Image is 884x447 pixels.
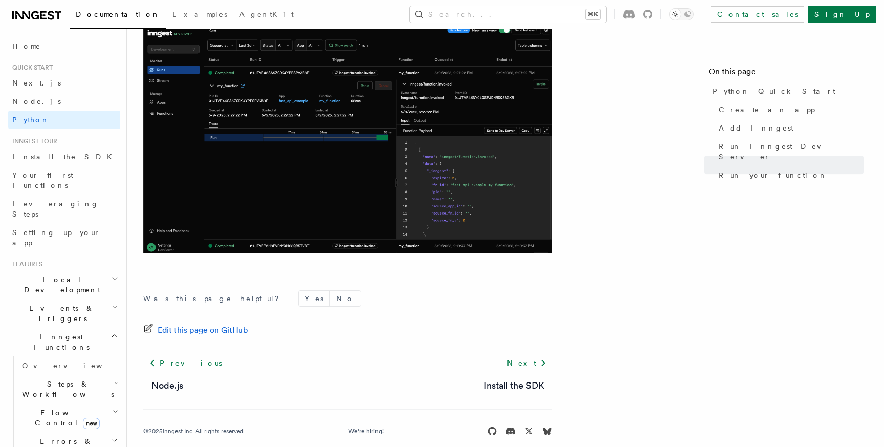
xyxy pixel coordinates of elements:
[715,137,864,166] a: Run Inngest Dev Server
[143,354,228,372] a: Previous
[719,123,793,133] span: Add Inngest
[18,356,120,375] a: Overview
[143,23,552,253] img: quick-start-run.png
[70,3,166,29] a: Documentation
[8,270,120,299] button: Local Development
[484,378,544,393] a: Install the SDK
[299,291,329,306] button: Yes
[8,37,120,55] a: Home
[669,8,694,20] button: Toggle dark mode
[239,10,294,18] span: AgentKit
[586,9,600,19] kbd: ⌘K
[8,147,120,166] a: Install the SDK
[22,361,127,370] span: Overview
[8,137,57,145] span: Inngest tour
[18,408,113,428] span: Flow Control
[76,10,160,18] span: Documentation
[83,418,100,429] span: new
[8,223,120,252] a: Setting up your app
[501,354,552,372] a: Next
[410,6,606,23] button: Search...⌘K
[330,291,361,306] button: No
[719,170,827,180] span: Run your function
[808,6,876,23] a: Sign Up
[709,82,864,100] a: Python Quick Start
[12,228,100,247] span: Setting up your app
[715,100,864,119] a: Create an app
[8,303,112,324] span: Events & Triggers
[8,166,120,195] a: Your first Functions
[8,260,42,268] span: Features
[711,6,804,23] a: Contact sales
[12,171,73,189] span: Your first Functions
[348,427,384,435] a: We're hiring!
[709,66,864,82] h4: On this page
[166,3,233,28] a: Examples
[143,323,248,337] a: Edit this page on GitHub
[8,299,120,328] button: Events & Triggers
[8,63,53,72] span: Quick start
[12,41,41,51] span: Home
[158,323,248,337] span: Edit this page on GitHub
[12,116,50,124] span: Python
[12,153,118,161] span: Install the SDK
[8,328,120,356] button: Inngest Functions
[8,195,120,223] a: Leveraging Steps
[719,141,864,162] span: Run Inngest Dev Server
[8,92,120,111] a: Node.js
[713,86,835,96] span: Python Quick Start
[18,403,120,432] button: Flow Controlnew
[8,274,112,295] span: Local Development
[12,200,99,218] span: Leveraging Steps
[12,97,61,105] span: Node.js
[143,293,286,304] p: Was this page helpful?
[8,111,120,129] a: Python
[172,10,227,18] span: Examples
[8,332,110,352] span: Inngest Functions
[715,119,864,137] a: Add Inngest
[719,104,815,115] span: Create an app
[715,166,864,184] a: Run your function
[143,427,245,435] div: © 2025 Inngest Inc. All rights reserved.
[151,378,183,393] a: Node.js
[12,79,61,87] span: Next.js
[18,379,114,399] span: Steps & Workflows
[8,74,120,92] a: Next.js
[18,375,120,403] button: Steps & Workflows
[233,3,300,28] a: AgentKit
